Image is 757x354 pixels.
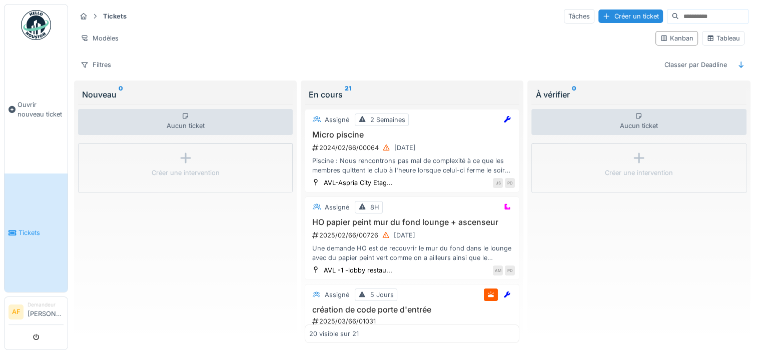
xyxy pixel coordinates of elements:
div: Modèles [76,31,123,45]
div: 5 Jours [370,290,394,299]
div: AVL-Aspria City Etag... [324,178,393,187]
div: Aucun ticket [531,109,746,135]
div: Classer par Deadline [660,57,731,72]
div: Nouveau [82,88,289,100]
div: AM [493,265,503,275]
div: PD [505,265,515,275]
sup: 21 [345,88,351,100]
div: Créer une intervention [605,168,673,177]
div: 2025/03/66/01031 [311,316,515,326]
sup: 0 [571,88,576,100]
div: Assigné [325,290,349,299]
div: JS [493,178,503,188]
div: Piscine : Nous rencontrons pas mal de complexité à ce que les membres quittent le club à l'heure ... [309,156,515,175]
div: 2 Semaines [370,115,405,124]
span: Ouvrir nouveau ticket [18,100,64,119]
sup: 0 [119,88,123,100]
div: Assigné [325,202,349,212]
div: AVL -1 -lobby restau... [324,265,392,275]
div: [DATE] [394,230,415,240]
div: 20 visible sur 21 [309,329,359,338]
div: À vérifier [535,88,742,100]
a: Ouvrir nouveau ticket [5,45,68,173]
span: Tickets [19,228,64,237]
li: AF [9,304,24,319]
div: Une demande HO est de recouvrir le mur du fond dans le lounge avec du papier peint vert comme on ... [309,243,515,262]
h3: Micro piscine [309,130,515,139]
div: Aucun ticket [78,109,293,135]
div: En cours [309,88,515,100]
div: 2024/02/66/00064 [311,141,515,154]
h3: création de code porte d'entrée [309,305,515,314]
li: [PERSON_NAME] [28,301,64,322]
strong: Tickets [99,11,131,21]
h3: HO papier peint mur du fond lounge + ascenseur [309,217,515,227]
a: AF Demandeur[PERSON_NAME] [9,301,64,325]
div: Kanban [660,33,693,43]
div: Tableau [706,33,740,43]
a: Tickets [5,173,68,292]
img: Badge_color-CXgf-gQk.svg [21,10,51,40]
div: Demandeur [28,301,64,308]
div: Assigné [325,115,349,124]
div: PD [505,178,515,188]
div: 8H [370,202,379,212]
div: 2025/02/66/00726 [311,229,515,241]
div: Créer un ticket [598,9,663,23]
div: Créer une intervention [152,168,220,177]
div: Filtres [76,57,116,72]
div: [DATE] [394,143,416,152]
div: Tâches [564,9,594,23]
